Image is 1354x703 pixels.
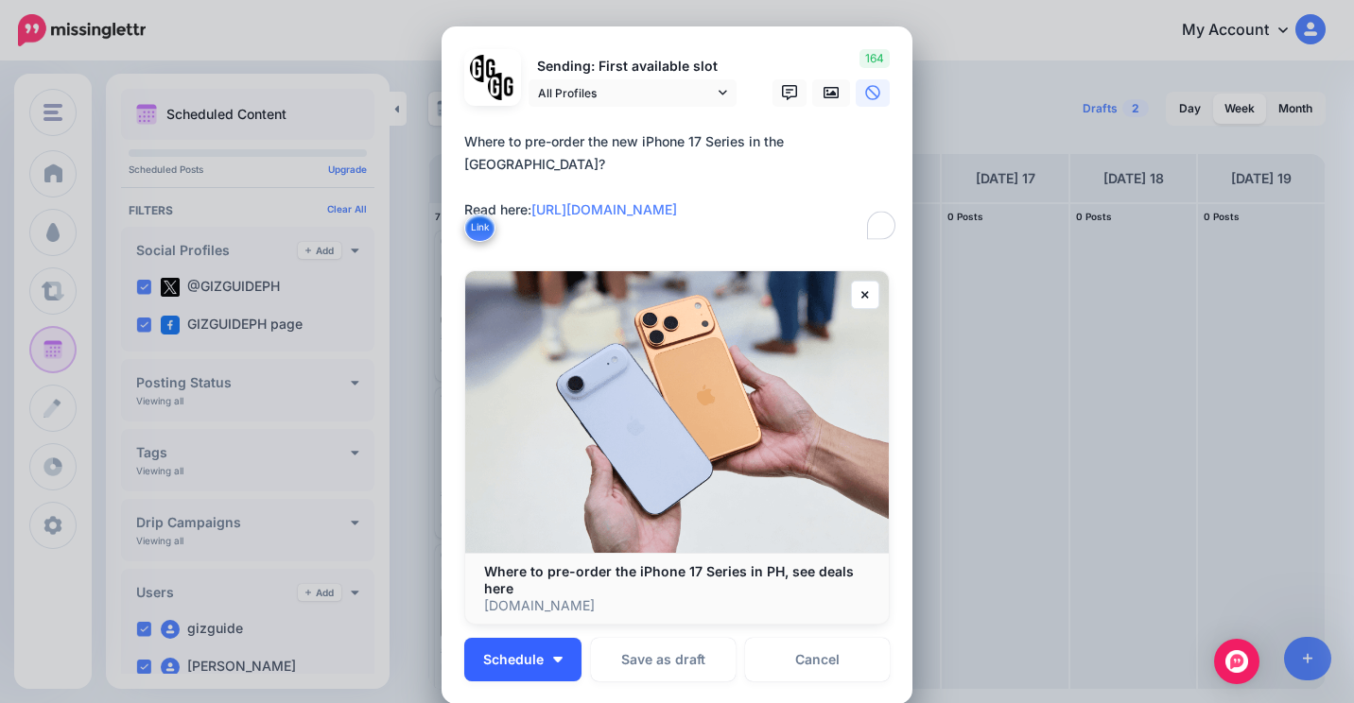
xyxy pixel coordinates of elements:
span: All Profiles [538,83,714,103]
span: Schedule [483,653,544,666]
a: All Profiles [529,79,737,107]
button: Link [464,214,495,242]
div: Open Intercom Messenger [1214,639,1259,684]
img: Where to pre-order the iPhone 17 Series in PH, see deals here [465,271,889,553]
a: Cancel [745,638,890,681]
img: 353459792_649996473822713_4483302954317148903_n-bsa138318.png [470,55,497,82]
p: [DOMAIN_NAME] [484,597,870,614]
img: JT5sWCfR-79925.png [488,73,515,100]
button: Schedule [464,638,582,681]
b: Where to pre-order the iPhone 17 Series in PH, see deals here [484,563,854,596]
div: Where to pre-order the new iPhone 17 Series in the [GEOGRAPHIC_DATA]? Read here: [464,130,899,266]
textarea: To enrich screen reader interactions, please activate Accessibility in Grammarly extension settings [464,130,899,244]
button: Save as draft [591,638,736,681]
img: arrow-down-white.png [553,657,563,662]
span: 164 [859,49,890,68]
p: Sending: First available slot [529,56,737,77]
